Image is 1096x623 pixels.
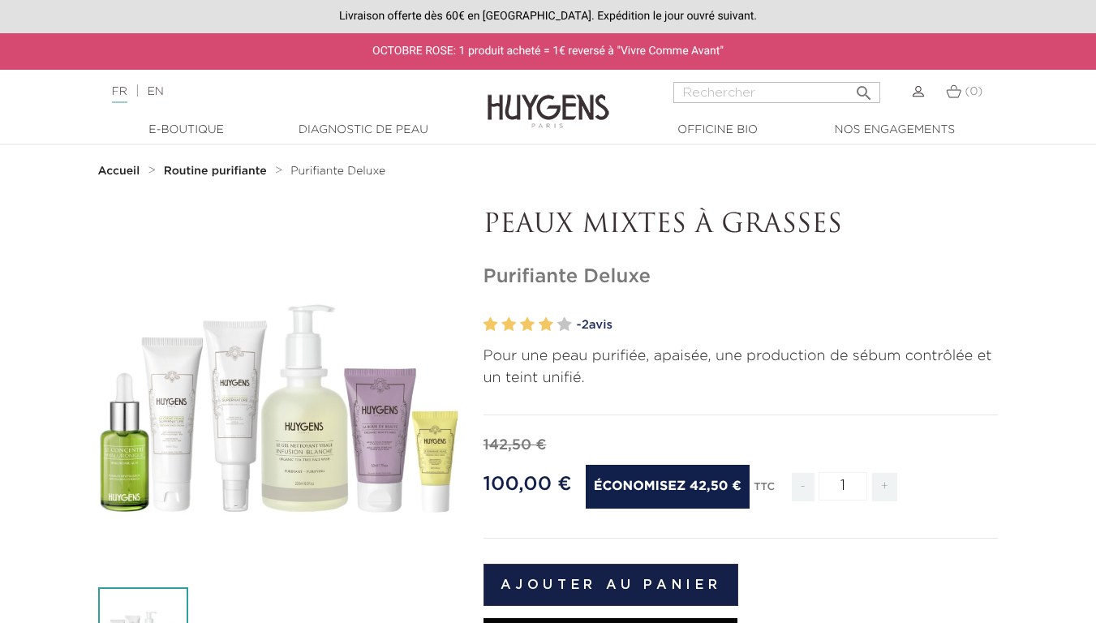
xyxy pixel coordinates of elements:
[164,165,271,178] a: Routine purifiante
[586,465,750,509] span: Économisez 42,50 €
[290,165,385,177] span: Purifiante Deluxe
[164,165,267,177] strong: Routine purifiante
[577,313,999,337] a: -2avis
[501,313,516,337] label: 2
[872,473,898,501] span: +
[520,313,535,337] label: 3
[819,472,867,501] input: Quantité
[754,470,775,513] div: TTC
[637,122,799,139] a: Officine Bio
[105,122,268,139] a: E-Boutique
[582,319,589,331] span: 2
[290,165,385,178] a: Purifiante Deluxe
[484,475,572,494] span: 100,00 €
[484,438,547,453] span: 142,50 €
[112,86,127,103] a: FR
[965,86,982,97] span: (0)
[557,313,572,337] label: 5
[98,165,144,178] a: Accueil
[488,68,609,131] img: Huygens
[484,564,739,606] button: Ajouter au panier
[673,82,880,103] input: Rechercher
[792,473,814,501] span: -
[282,122,445,139] a: Diagnostic de peau
[484,210,999,241] p: PEAUX MIXTES À GRASSES
[147,86,163,97] a: EN
[484,313,498,337] label: 1
[484,346,999,389] p: Pour une peau purifiée, apaisée, une production de sébum contrôlée et un teint unifié.
[814,122,976,139] a: Nos engagements
[104,82,445,101] div: |
[539,313,553,337] label: 4
[854,79,874,98] i: 
[484,265,999,289] h1: Purifiante Deluxe
[849,77,879,99] button: 
[98,165,140,177] strong: Accueil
